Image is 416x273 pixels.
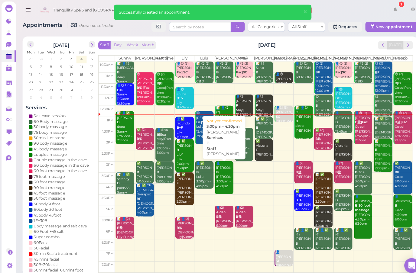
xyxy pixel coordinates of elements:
div: 👤😋 anlina Lily 11:40am - 12:40pm [172,85,190,112]
b: B盐 [231,210,237,214]
div: 📝 ✅ [PERSON_NAME] LILY Lily 2:00pm - 3:30pm [172,136,190,167]
span: 4:30pm [99,192,111,196]
span: Appointments [22,21,63,27]
span: 25 [77,78,82,83]
span: 15 [48,70,52,75]
div: 📝 [PERSON_NAME] [PERSON_NAME] CBD [PERSON_NAME] 2:00pm - 3:30pm [366,136,384,172]
div: 👤✅ [PERSON_NAME] [PERSON_NAME] 3:00pm - 4:30pm [347,158,364,184]
b: Fac|SC [173,69,184,73]
div: 30mins facial+60mins foot [33,262,81,267]
b: B [173,145,175,149]
b: B盐 [211,210,217,214]
a: Requests [321,21,354,31]
div: 1F+30B [33,213,46,219]
span: Sun [86,49,93,53]
b: B [192,166,194,170]
div: 📝 👤(2) [PERSON_NAME] [DEMOGRAPHIC_DATA] Lily|Sunny 5:30pm - 6:30pm [114,212,131,243]
button: prev [27,40,33,47]
div: 👤😋 (5) [PERSON_NAME] [GEOGRAPHIC_DATA] 12:30pm - 1:15pm [269,103,287,130]
div: 📝 👤😋 [MEDICAL_DATA] deep Sunny 10:30am - 11:30am [114,60,131,91]
div: 30 body massage [33,121,66,127]
th: [PERSON_NAME] [326,54,345,60]
b: B [386,199,388,203]
div: 👤😋 [PERSON_NAME] May|[PERSON_NAME] 12:00pm - 1:00pm [250,92,267,124]
span: 10:30am [98,61,111,65]
span: 8pm [103,268,111,272]
b: B [211,69,214,73]
b: B [153,166,156,170]
button: Close [293,5,304,19]
span: 26 [87,78,92,83]
span: 24 [67,78,72,83]
h2: [DATE] [52,40,68,47]
div: 👤😋 tine Sunny 11:30am - 12:30pm [114,82,131,104]
span: 3:30pm [99,170,111,174]
span: 1 [79,85,81,91]
div: 45body 45foot [33,208,60,213]
div: 📝 👤😋 (2) [PERSON_NAME] deep [PERSON_NAME] |[PERSON_NAME] 12:30pm - 2:00pm [211,103,228,148]
button: next [395,40,404,48]
th: [PERSON_NAME] [345,54,365,60]
div: Couple massage in the cave [33,154,85,159]
span: 6 [58,93,61,98]
div: 📝 👤✅ serenity paid$55 Sunny 3:30pm - 4:30pm [114,169,131,200]
span: 6 [28,63,32,68]
b: B [308,236,311,240]
span: 18 [77,70,82,75]
b: B [328,236,330,240]
div: 📝 ✅ [PERSON_NAME] [PERSON_NAME] [PERSON_NAME]|[PERSON_NAME] 3:30pm - 5:00pm [308,169,325,204]
span: 3 [68,55,71,60]
b: B盐 [328,166,334,170]
button: prev [370,40,379,48]
div: 60 body massage in the cave [33,159,87,165]
th: Lulu [190,54,210,60]
span: 2 [58,55,61,60]
div: Super combo [33,229,58,235]
div: 60 Body massage [33,116,66,122]
span: New appointment [367,24,403,28]
b: B [114,177,117,181]
b: B盐 [289,166,295,170]
th: Sunny [112,54,132,60]
b: B盐 [308,134,314,138]
span: 31 [68,85,72,91]
b: B [347,69,350,73]
th: [PERSON_NAME] [307,54,326,60]
b: Fac|SC [231,69,242,73]
div: 😋 [PERSON_NAME] [PERSON_NAME]|[PERSON_NAME] 12:00pm - 1:00pm [366,92,384,124]
span: 14 [38,70,42,75]
div: ✅ Victoria [PERSON_NAME] |[PERSON_NAME] 2:00pm - 3:00pm [328,136,345,172]
span: 7 [38,63,41,68]
div: 👤😋 (2) [PERSON_NAME] [PERSON_NAME] |[PERSON_NAME] 10:30am - 11:30am [289,60,306,96]
span: 30 [57,85,62,91]
b: SC [270,112,274,116]
div: 30Facial [33,240,48,246]
div: [PERSON_NAME] [202,148,236,153]
div: 45 body massage [33,143,66,149]
div: 👤😋 [PERSON_NAME] [PERSON_NAME] 11:40am - 12:40pm [328,85,345,112]
div: 📝 ✅ (2) [PERSON_NAME] [DEMOGRAPHIC_DATA] [PERSON_NAME]|[PERSON_NAME] 1:00pm - 2:00pm [250,114,267,150]
span: 12pm [102,94,111,98]
div: 90 foot massage [33,181,64,186]
div: 45 foot massage [33,186,64,192]
span: 30 [37,55,43,60]
div: 😋 (2) [PERSON_NAME] Coco|Part time 11:00am - 12:30pm [386,71,403,102]
b: B+S [328,94,334,98]
b: B [114,117,117,121]
th: Lily [171,54,190,60]
b: B盐|Fac [347,117,360,121]
button: Month [137,40,153,48]
div: 👤😋 (2) [PERSON_NAME] Coco|[PERSON_NAME] 12:45pm - 2:15pm [386,109,403,140]
span: 3 [28,93,31,98]
div: 😋 (2) [PERSON_NAME] [PERSON_NAME]|[PERSON_NAME] 10:30am - 12:00pm [366,60,384,91]
b: F [250,145,252,149]
button: next [87,40,93,47]
span: Fri [67,49,72,53]
b: B [367,101,369,105]
span: Tue [37,49,43,53]
div: ✅ [PERSON_NAME] [PERSON_NAME] 5:00pm - 6:00pm [308,201,325,228]
div: 👤[PERSON_NAME] Coco 4:30pm - 6:00pm [386,190,403,217]
span: 4pm [103,181,111,185]
span: 2:30pm [99,148,111,152]
b: B+F [289,194,295,198]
